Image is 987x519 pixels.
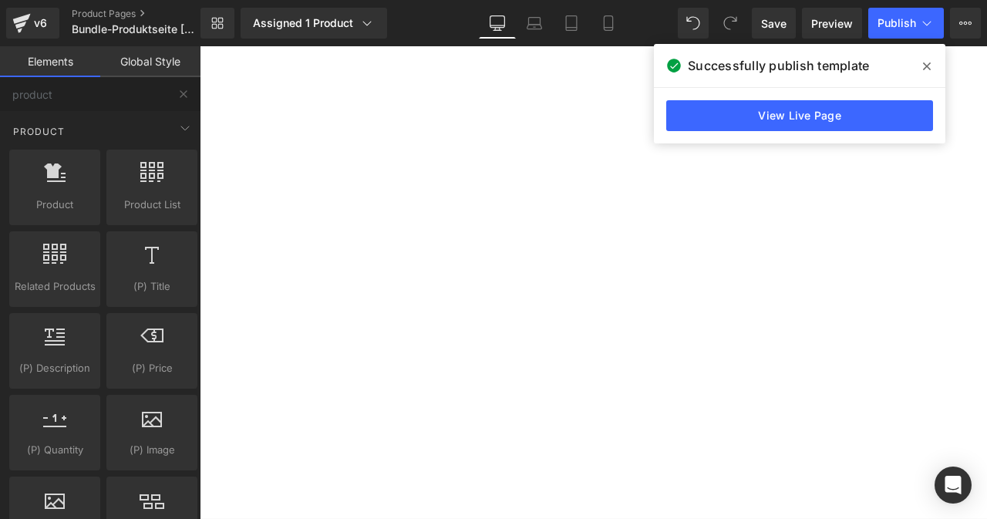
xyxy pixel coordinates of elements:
span: (P) Quantity [14,442,96,458]
span: (P) Image [111,442,193,458]
a: Preview [802,8,862,39]
span: Product [14,197,96,213]
span: Bundle-Produktseite [SHOMUGO 2025-08] [72,23,197,35]
button: Publish [868,8,944,39]
div: v6 [31,13,50,33]
span: Product [12,124,66,139]
a: New Library [200,8,234,39]
div: Open Intercom Messenger [935,467,972,504]
span: Related Products [14,278,96,295]
a: View Live Page [666,100,933,131]
span: Save [761,15,787,32]
button: Redo [715,8,746,39]
button: More [950,8,981,39]
div: Assigned 1 Product [253,15,375,31]
a: Laptop [516,8,553,39]
span: (P) Description [14,360,96,376]
span: Preview [811,15,853,32]
span: Successfully publish template [688,56,869,75]
span: (P) Price [111,360,193,376]
span: (P) Title [111,278,193,295]
a: Desktop [479,8,516,39]
a: Mobile [590,8,627,39]
a: Global Style [100,46,200,77]
span: Product List [111,197,193,213]
a: Product Pages [72,8,226,20]
span: Publish [878,17,916,29]
a: v6 [6,8,59,39]
button: Undo [678,8,709,39]
a: Tablet [553,8,590,39]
